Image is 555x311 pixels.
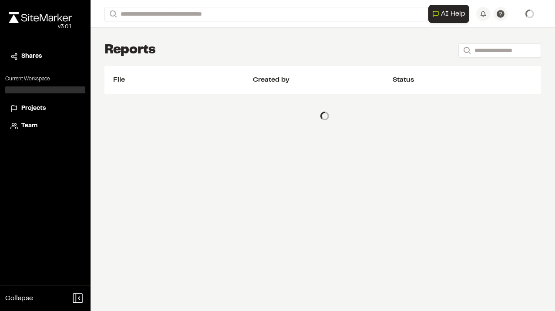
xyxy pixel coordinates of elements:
div: Status [393,75,532,85]
a: Shares [10,52,80,61]
div: File [113,75,253,85]
div: Oh geez...please don't... [9,23,72,31]
h1: Reports [104,42,156,59]
button: Search [458,43,474,58]
span: Collapse [5,293,33,304]
span: Team [21,121,37,131]
a: Projects [10,104,80,113]
button: Open AI Assistant [428,5,469,23]
span: Projects [21,104,46,113]
span: Shares [21,52,42,61]
div: Created by [253,75,393,85]
div: Open AI Assistant [428,5,473,23]
a: Team [10,121,80,131]
span: AI Help [441,9,465,19]
p: Current Workspace [5,75,85,83]
img: rebrand.png [9,12,72,23]
button: Search [104,7,120,21]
